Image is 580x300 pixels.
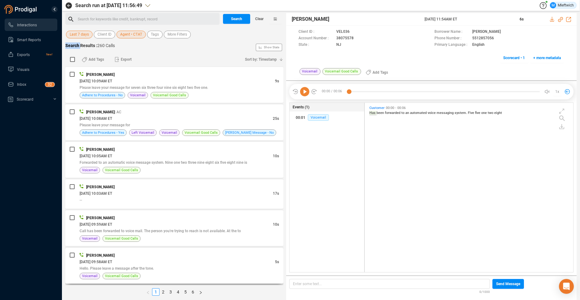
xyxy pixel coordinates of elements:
[189,288,197,296] li: 6
[111,54,135,64] button: Export
[481,111,488,115] span: one
[245,54,277,64] span: Sort by: Timestamp
[369,111,377,115] span: Has
[152,289,159,295] a: 1
[174,288,182,296] li: 4
[75,2,142,9] span: Search run at [DATE] 11:56:49
[8,19,52,31] a: Interactions
[336,29,350,35] span: VEL036
[159,288,167,296] li: 2
[65,142,283,178] div: [PERSON_NAME][DATE] 10:05AM ET10sForwarded to an automatic voice message system. Nine one two thr...
[472,29,501,35] span: [PERSON_NAME]
[82,130,124,136] span: Adhere to Procedures - Yes
[17,67,29,72] span: Visuals
[17,38,41,42] span: Smart Reports
[273,191,279,196] span: 17s
[336,42,341,48] span: NJ
[86,72,115,77] span: [PERSON_NAME]
[322,68,361,75] span: Voicemail Good Calls
[5,19,57,31] li: Interactions
[185,130,218,136] span: Voicemail Good Calls
[290,111,364,124] button: 00:01Voicemail
[434,42,469,48] span: Primary Language :
[80,160,247,165] span: Forwarded to an automatic voice message system. Nine one two three nine eight six five eight nine is
[86,216,115,220] span: [PERSON_NAME]
[50,82,52,89] p: 2
[336,35,354,42] span: 38075578
[70,31,89,38] span: Last 7 days
[5,33,57,46] li: Smart Reports
[115,110,121,114] span: | AC
[82,92,123,98] span: Adhere to Procedures - No
[8,63,52,76] a: Visuals
[80,198,82,202] span: --
[86,110,115,114] span: [PERSON_NAME]
[405,111,410,115] span: an
[144,288,152,296] li: Previous Page
[434,35,469,42] span: Phone Number :
[160,289,167,295] a: 2
[553,87,562,96] button: 1x
[105,167,138,173] span: Voicemail Good Calls
[369,106,385,110] span: Customer
[492,279,524,289] button: Send Message
[17,97,33,102] span: Scorecard
[472,35,494,42] span: 5512857056
[80,222,112,227] span: [DATE] 09:59AM ET
[479,289,490,294] span: 0/1000
[5,48,57,61] li: Exports
[78,54,108,64] button: Add Tags
[8,33,52,46] a: Smart Reports
[82,167,98,173] span: Voicemail
[86,185,115,189] span: [PERSON_NAME]
[46,48,52,61] span: New!
[168,31,187,38] span: More Filters
[151,31,159,38] span: Tags
[86,253,115,258] span: [PERSON_NAME]
[182,289,189,295] a: 5
[401,111,405,115] span: to
[8,78,52,90] a: Inbox
[241,54,283,64] button: Sort by: Timestamp
[105,273,138,279] span: Voicemail Good Calls
[273,222,279,227] span: 10s
[80,123,130,127] span: Please leave your message for
[299,35,333,42] span: Account Number :
[437,111,455,115] span: messaging
[120,31,142,38] span: Agent • CTAT
[80,229,241,233] span: Call has been forwarded to voice mail. The person you're trying to reach is not available. At the to
[530,53,564,63] button: + more metadata
[17,82,26,87] span: Inbox
[275,79,279,83] span: 9s
[385,106,407,110] span: 00:00 - 00:06
[66,31,93,38] button: Last 7 days
[8,48,52,61] a: ExportsNew!
[89,54,104,64] span: Add Tags
[130,92,146,98] span: Voicemail
[80,85,208,90] span: Please leave your message for seven six three four nine six eight two five one.
[296,113,305,123] div: 00:01
[17,23,37,27] span: Interactions
[98,31,111,38] span: Client ID
[80,154,112,158] span: [DATE] 10:05AM ET
[121,54,132,64] span: Export
[5,63,57,76] li: Visuals
[475,111,481,115] span: five
[164,31,191,38] button: More Filters
[428,111,437,115] span: voice
[167,288,174,296] li: 3
[425,16,512,22] span: [DATE] 11:54AM ET
[182,288,189,296] li: 5
[80,266,154,271] span: Hello. Please leave a message after the tone.
[299,29,333,35] span: Client ID :
[273,154,279,158] span: 10s
[116,31,146,38] button: Agent • CTAT
[559,279,574,294] div: Open Intercom Messenger
[410,111,428,115] span: automated
[132,130,154,136] span: Left Voicemail
[275,260,279,264] span: 5s
[455,111,468,115] span: system.
[503,53,525,63] span: Scorecard • 1
[250,14,269,24] button: Clear
[144,288,152,296] button: left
